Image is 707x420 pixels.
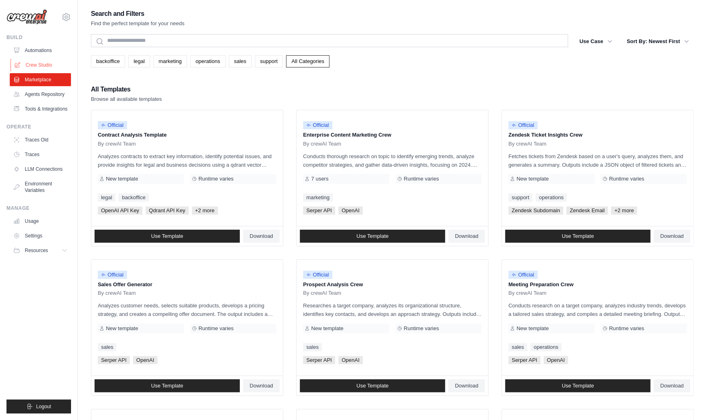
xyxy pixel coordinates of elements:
[10,44,71,57] a: Automations
[6,9,47,25] img: Logo
[6,34,71,41] div: Build
[517,325,549,332] span: New template
[6,205,71,211] div: Manage
[133,356,157,364] span: OpenAI
[455,383,479,389] span: Download
[356,233,388,239] span: Use Template
[128,55,150,67] a: legal
[509,290,547,296] span: By crewAI Team
[10,148,71,161] a: Traces
[530,343,562,351] a: operations
[505,230,651,243] a: Use Template
[91,55,125,67] a: backoffice
[303,121,332,129] span: Official
[611,207,637,215] span: +2 more
[36,403,51,410] span: Logout
[10,73,71,86] a: Marketplace
[10,215,71,228] a: Usage
[98,141,136,147] span: By crewAI Team
[10,177,71,197] a: Environment Variables
[609,176,644,182] span: Runtime varies
[10,229,71,242] a: Settings
[190,55,226,67] a: operations
[303,141,341,147] span: By crewAI Team
[311,176,329,182] span: 7 users
[198,176,234,182] span: Runtime varies
[98,194,115,202] a: legal
[192,207,218,215] span: +2 more
[243,230,280,243] a: Download
[303,152,482,169] p: Conducts thorough research on topic to identify emerging trends, analyze competitor strategies, a...
[509,121,538,129] span: Official
[98,207,142,215] span: OpenAI API Key
[562,233,594,239] span: Use Template
[10,163,71,176] a: LLM Connections
[509,131,687,139] p: Zendesk Ticket Insights Crew
[98,356,130,364] span: Serper API
[95,379,240,392] a: Use Template
[98,131,276,139] p: Contract Analysis Template
[509,271,538,279] span: Official
[654,379,690,392] a: Download
[609,325,644,332] span: Runtime varies
[509,356,541,364] span: Serper API
[300,379,445,392] a: Use Template
[10,102,71,115] a: Tools & Integrations
[198,325,234,332] span: Runtime varies
[303,194,333,202] a: marketing
[509,194,532,202] a: support
[286,55,330,67] a: All Categories
[146,207,189,215] span: Qdrant API Key
[303,281,482,289] p: Prospect Analysis Crew
[567,207,608,215] span: Zendesk Email
[106,325,138,332] span: New template
[509,141,547,147] span: By crewAI Team
[229,55,252,67] a: sales
[300,230,445,243] a: Use Template
[243,379,280,392] a: Download
[356,383,388,389] span: Use Template
[338,356,363,364] span: OpenAI
[455,233,479,239] span: Download
[151,383,183,389] span: Use Template
[10,88,71,101] a: Agents Repository
[303,290,341,296] span: By crewAI Team
[303,356,335,364] span: Serper API
[509,152,687,169] p: Fetches tickets from Zendesk based on a user's query, analyzes them, and generates a summary. Out...
[153,55,187,67] a: marketing
[575,34,617,49] button: Use Case
[517,176,549,182] span: New template
[544,356,568,364] span: OpenAI
[10,244,71,257] button: Resources
[98,271,127,279] span: Official
[311,325,343,332] span: New template
[303,343,322,351] a: sales
[255,55,283,67] a: support
[509,207,563,215] span: Zendesk Subdomain
[98,301,276,318] p: Analyzes customer needs, selects suitable products, develops a pricing strategy, and creates a co...
[98,121,127,129] span: Official
[10,133,71,146] a: Traces Old
[654,230,690,243] a: Download
[509,343,527,351] a: sales
[250,233,273,239] span: Download
[303,207,335,215] span: Serper API
[404,176,439,182] span: Runtime varies
[250,383,273,389] span: Download
[505,379,651,392] a: Use Template
[448,379,485,392] a: Download
[11,59,72,72] a: Crew Studio
[448,230,485,243] a: Download
[660,233,684,239] span: Download
[106,176,138,182] span: New template
[91,84,162,95] h2: All Templates
[562,383,594,389] span: Use Template
[25,247,48,254] span: Resources
[509,301,687,318] p: Conducts research on a target company, analyzes industry trends, develops a tailored sales strate...
[91,8,185,20] h2: Search and Filters
[303,301,482,318] p: Researches a target company, analyzes its organizational structure, identifies key contacts, and ...
[536,194,567,202] a: operations
[303,271,332,279] span: Official
[660,383,684,389] span: Download
[509,281,687,289] p: Meeting Preparation Crew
